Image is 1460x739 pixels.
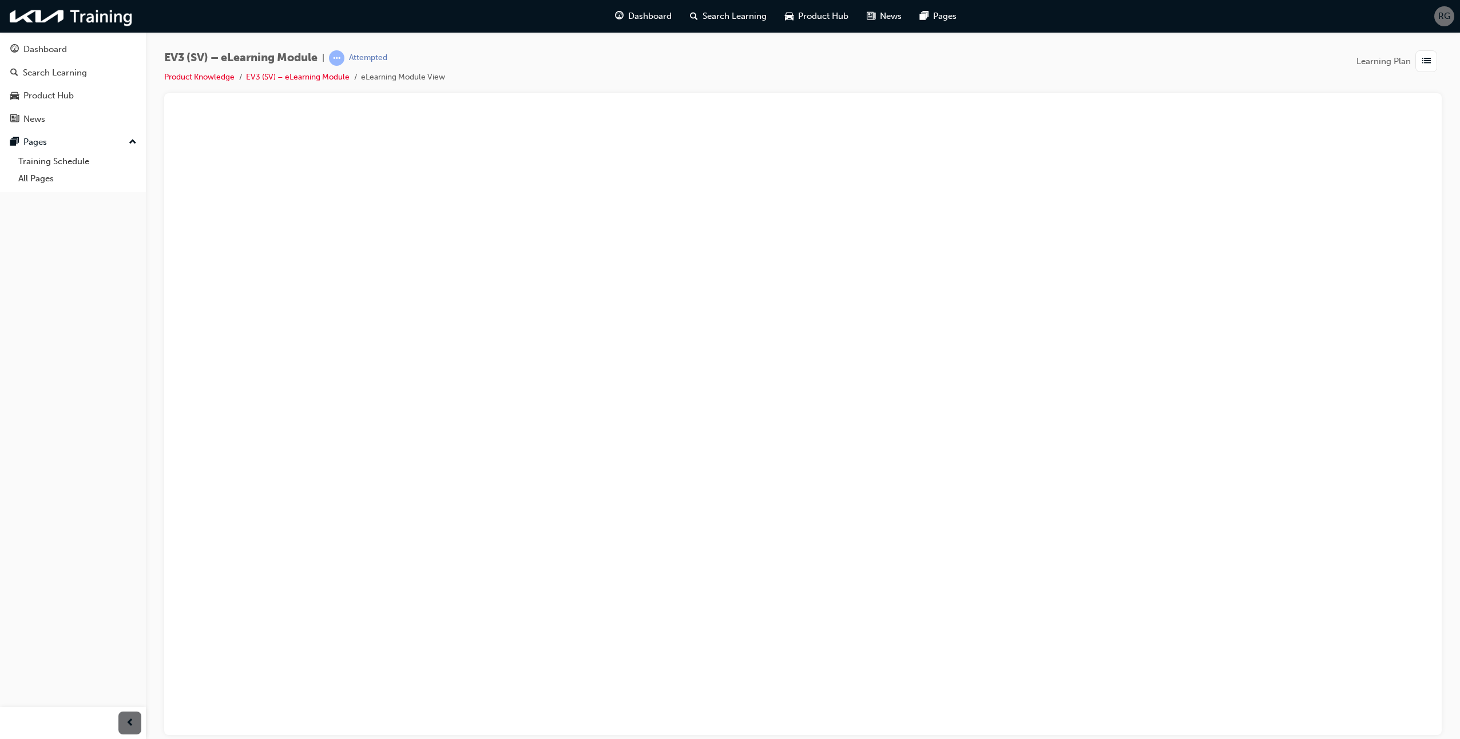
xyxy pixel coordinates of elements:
span: list-icon [1422,54,1431,69]
span: News [880,10,902,23]
div: Dashboard [23,43,67,56]
a: news-iconNews [858,5,911,28]
span: search-icon [690,9,698,23]
a: News [5,109,141,130]
a: pages-iconPages [911,5,966,28]
img: kia-training [6,5,137,28]
span: pages-icon [920,9,929,23]
div: News [23,113,45,126]
div: Search Learning [23,66,87,80]
a: Search Learning [5,62,141,84]
span: guage-icon [10,45,19,55]
span: Pages [933,10,957,23]
a: Training Schedule [14,153,141,170]
div: Attempted [349,53,387,63]
span: Learning Plan [1356,55,1411,68]
span: car-icon [785,9,794,23]
a: search-iconSearch Learning [681,5,776,28]
a: EV3 (SV) – eLearning Module [246,72,350,82]
a: car-iconProduct Hub [776,5,858,28]
span: car-icon [10,91,19,101]
a: Dashboard [5,39,141,60]
span: prev-icon [126,716,134,730]
button: RG [1434,6,1454,26]
span: EV3 (SV) – eLearning Module [164,51,318,65]
a: All Pages [14,170,141,188]
span: RG [1438,10,1450,23]
span: Search Learning [703,10,767,23]
span: news-icon [10,114,19,125]
button: Learning Plan [1356,50,1442,72]
span: pages-icon [10,137,19,148]
span: up-icon [129,135,137,150]
div: Product Hub [23,89,74,102]
span: guage-icon [615,9,624,23]
div: Pages [23,136,47,149]
span: search-icon [10,68,18,78]
span: Dashboard [628,10,672,23]
li: eLearning Module View [361,71,445,84]
span: | [322,51,324,65]
a: guage-iconDashboard [606,5,681,28]
a: Product Hub [5,85,141,106]
span: news-icon [867,9,875,23]
button: Pages [5,132,141,153]
a: Product Knowledge [164,72,235,82]
span: Product Hub [798,10,848,23]
span: learningRecordVerb_ATTEMPT-icon [329,50,344,66]
button: DashboardSearch LearningProduct HubNews [5,37,141,132]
